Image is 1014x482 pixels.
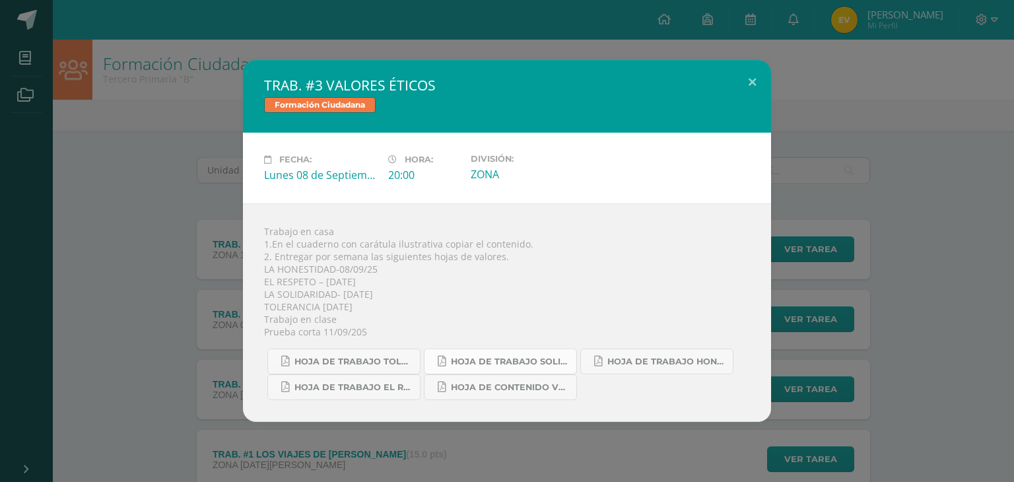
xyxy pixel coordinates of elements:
a: HOJA DE TRABAJO TOLERANCIA.pdf [267,349,421,374]
span: HOJA DE TRABAJO HONESTIDAD.pdf [607,357,726,367]
span: HOJA DE CONTENIDO VALORES.pdf [451,382,570,393]
a: HOJA DE CONTENIDO VALORES.pdf [424,374,577,400]
span: Hora: [405,155,433,164]
div: ZONA [471,167,584,182]
a: HOJA DE TRABAJO EL RESPETO.pdf [267,374,421,400]
a: HOJA DE TRABAJO HONESTIDAD.pdf [580,349,733,374]
h2: TRAB. #3 VALORES ÉTICOS [264,76,750,94]
button: Close (Esc) [733,60,771,105]
span: HOJA DE TRABAJO SOLIDARIDAD.pdf [451,357,570,367]
label: División: [471,154,584,164]
div: Lunes 08 de Septiembre [264,168,378,182]
div: Trabajo en casa 1.En el cuaderno con carátula ilustrativa copiar el contenido. 2. Entregar por se... [243,203,771,422]
span: Fecha: [279,155,312,164]
span: HOJA DE TRABAJO EL RESPETO.pdf [294,382,413,393]
a: HOJA DE TRABAJO SOLIDARIDAD.pdf [424,349,577,374]
span: HOJA DE TRABAJO TOLERANCIA.pdf [294,357,413,367]
div: 20:00 [388,168,460,182]
span: Formación Ciudadana [264,97,376,113]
